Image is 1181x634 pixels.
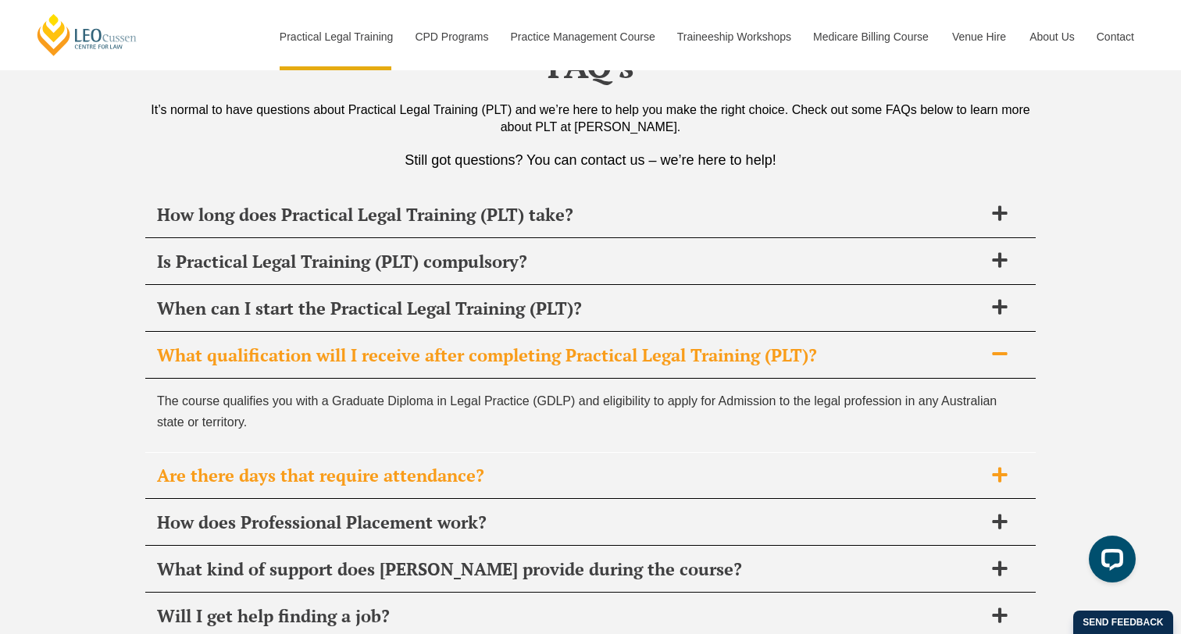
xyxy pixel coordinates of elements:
[157,511,983,533] h2: How does Professional Placement work?
[268,3,404,70] a: Practical Legal Training
[665,3,801,70] a: Traineeship Workshops
[1018,3,1085,70] a: About Us
[1076,529,1142,595] iframe: LiveChat chat widget
[35,12,139,57] a: [PERSON_NAME] Centre for Law
[940,3,1018,70] a: Venue Hire
[157,204,983,226] h2: How long does Practical Legal Training (PLT) take?
[145,46,1036,85] h2: FAQ's
[403,3,498,70] a: CPD Programs
[157,251,983,272] h2: Is Practical Legal Training (PLT) compulsory?
[145,151,1036,169] p: Still got questions? You can contact us – we’re here to help!
[157,605,983,627] h2: Will I get help finding a job?
[157,558,983,580] h2: What kind of support does [PERSON_NAME] provide during the course?
[157,297,983,319] h2: When can I start the Practical Legal Training (PLT)?
[1085,3,1146,70] a: Contact
[145,102,1036,136] div: It’s normal to have questions about Practical Legal Training (PLT) and we’re here to help you mak...
[157,390,1024,433] p: The course qualifies you with a Graduate Diploma in Legal Practice (GDLP) and eligibility to appl...
[499,3,665,70] a: Practice Management Course
[157,344,983,366] h2: What qualification will I receive after completing Practical Legal Training (PLT)?
[801,3,940,70] a: Medicare Billing Course
[157,465,983,486] h2: Are there days that require attendance?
